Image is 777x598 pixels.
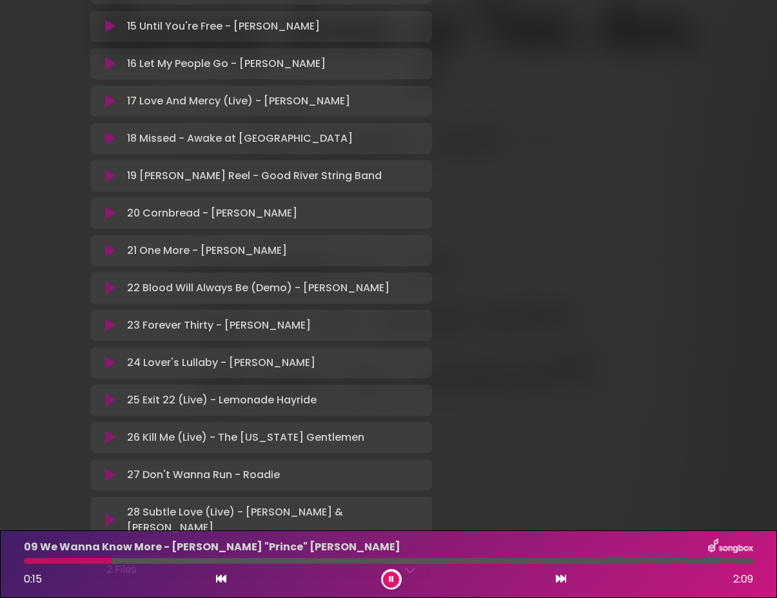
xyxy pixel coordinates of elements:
[127,505,424,535] p: 28 Subtle Love (Live) - [PERSON_NAME] & [PERSON_NAME]
[127,430,364,445] p: 26 Kill Me (Live) - The [US_STATE] Gentlemen
[127,392,317,408] p: 25 Exit 22 (Live) - Lemonade Hayride
[127,168,382,184] p: 19 [PERSON_NAME] Reel - Good River String Band
[24,539,400,555] p: 09 We Wanna Know More - [PERSON_NAME] "Prince" [PERSON_NAME]
[127,318,311,333] p: 23 Forever Thirty - [PERSON_NAME]
[127,93,350,109] p: 17 Love And Mercy (Live) - [PERSON_NAME]
[24,572,42,586] span: 0:15
[733,572,753,587] span: 2:09
[127,280,389,296] p: 22 Blood Will Always Be (Demo) - [PERSON_NAME]
[708,539,753,555] img: songbox-logo-white.png
[127,131,353,146] p: 18 Missed - Awake at [GEOGRAPHIC_DATA]
[127,467,280,483] p: 27 Don't Wanna Run - Roadie
[127,206,297,221] p: 20 Cornbread - [PERSON_NAME]
[127,243,287,258] p: 21 One More - [PERSON_NAME]
[127,355,315,371] p: 24 Lover's Lullaby - [PERSON_NAME]
[127,19,320,34] p: 15 Until You're Free - [PERSON_NAME]
[127,56,326,72] p: 16 Let My People Go - [PERSON_NAME]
